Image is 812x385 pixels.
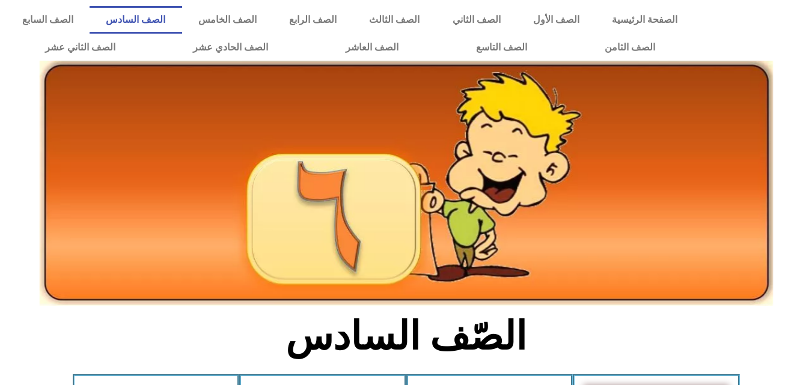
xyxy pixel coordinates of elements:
[182,6,273,34] a: الصف الخامس
[353,6,436,34] a: الصف الثالث
[6,34,154,61] a: الصف الثاني عشر
[6,6,90,34] a: الصف السابع
[273,6,353,34] a: الصف الرابع
[207,313,605,360] h2: الصّف السادس
[90,6,182,34] a: الصف السادس
[566,34,694,61] a: الصف الثامن
[436,6,517,34] a: الصف الثاني
[437,34,566,61] a: الصف التاسع
[517,6,596,34] a: الصف الأول
[154,34,307,61] a: الصف الحادي عشر
[596,6,694,34] a: الصفحة الرئيسية
[307,34,437,61] a: الصف العاشر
